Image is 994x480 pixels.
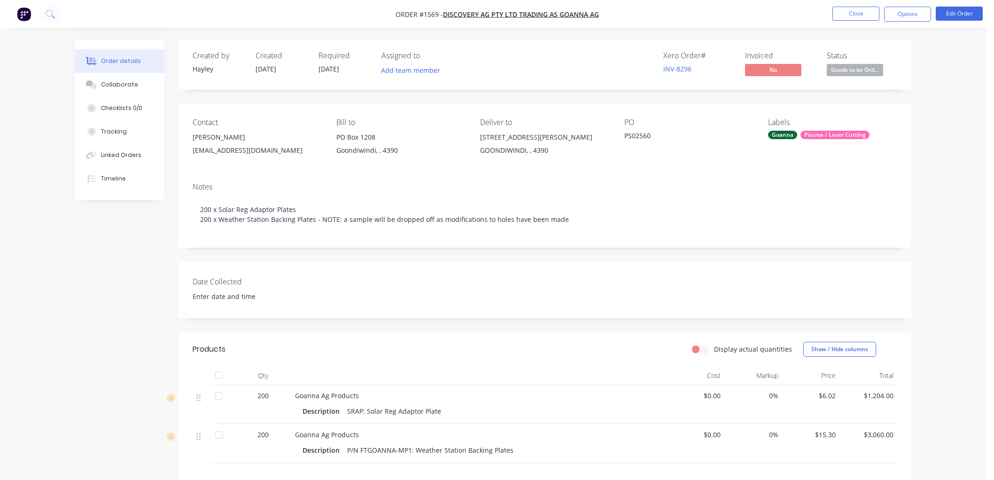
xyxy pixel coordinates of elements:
[663,51,734,60] div: Xero Order #
[343,404,445,418] div: SRAP: Solar Reg Adaptor Plate
[101,151,141,159] div: Linked Orders
[843,430,893,440] span: $3,060.00
[800,131,870,139] div: Plasma / Laser Cutting
[318,51,370,60] div: Required
[101,127,127,136] div: Tracking
[624,118,753,127] div: PO
[843,391,893,401] span: $1,204.00
[671,430,721,440] span: $0.00
[376,64,445,77] button: Add team member
[745,64,801,76] span: No
[768,131,797,139] div: Goanna
[803,342,876,357] button: Show / Hide columns
[101,174,126,183] div: Timeline
[671,391,721,401] span: $0.00
[936,7,983,21] button: Edit Order
[257,391,269,401] span: 200
[193,131,321,144] div: [PERSON_NAME]
[193,195,897,234] div: 200 x Solar Reg Adaptor Plates 200 x Weather Station Backing Plates - NOTE: a sample will be drop...
[101,57,141,65] div: Order details
[480,131,609,144] div: [STREET_ADDRESS][PERSON_NAME]
[839,366,897,385] div: Total
[303,443,343,457] div: Description
[303,404,343,418] div: Description
[75,120,164,143] button: Tracking
[827,64,883,76] span: Goods to be Ord...
[343,443,517,457] div: P/N FTGOANNA-MP1: Weather Station Backing Plates
[480,131,609,161] div: [STREET_ADDRESS][PERSON_NAME]GOONDIWINDI, , 4390
[786,391,836,401] span: $6.02
[193,118,321,127] div: Contact
[257,430,269,440] span: 200
[256,51,307,60] div: Created
[193,51,244,60] div: Created by
[786,430,836,440] span: $15.30
[235,366,291,385] div: Qty
[714,344,792,354] label: Display actual quantities
[17,7,31,21] img: Factory
[381,51,475,60] div: Assigned to
[193,131,321,161] div: [PERSON_NAME][EMAIL_ADDRESS][DOMAIN_NAME]
[827,64,883,78] button: Goods to be Ord...
[336,131,465,161] div: PO Box 1208Goondiwindi, , 4390
[480,144,609,157] div: GOONDIWINDI, , 4390
[75,167,164,190] button: Timeline
[728,430,778,440] span: 0%
[186,290,303,304] input: Enter date and time
[75,96,164,120] button: Checklists 0/0
[768,118,897,127] div: Labels
[295,430,359,439] span: Goanna Ag Products
[667,366,725,385] div: Cost
[782,366,840,385] div: Price
[75,73,164,96] button: Collaborate
[101,80,138,89] div: Collaborate
[336,131,465,144] div: PO Box 1208
[193,276,310,287] label: Date Collected
[396,10,443,19] span: Order #1569 -
[827,51,897,60] div: Status
[318,64,339,73] span: [DATE]
[193,344,225,355] div: Products
[745,51,815,60] div: Invoiced
[443,10,599,19] a: Discovery Ag Pty Ltd trading as Goanna Ag
[724,366,782,385] div: Markup
[75,143,164,167] button: Linked Orders
[728,391,778,401] span: 0%
[336,118,465,127] div: Bill to
[101,104,142,112] div: Checklists 0/0
[624,131,742,144] div: PS02560
[75,49,164,73] button: Order details
[193,64,244,74] div: Hayley
[336,144,465,157] div: Goondiwindi, , 4390
[832,7,879,21] button: Close
[381,64,445,77] button: Add team member
[480,118,609,127] div: Deliver to
[256,64,276,73] span: [DATE]
[295,391,359,400] span: Goanna Ag Products
[884,7,931,22] button: Options
[193,144,321,157] div: [EMAIL_ADDRESS][DOMAIN_NAME]
[663,64,691,73] a: INV-8296
[193,182,897,191] div: Notes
